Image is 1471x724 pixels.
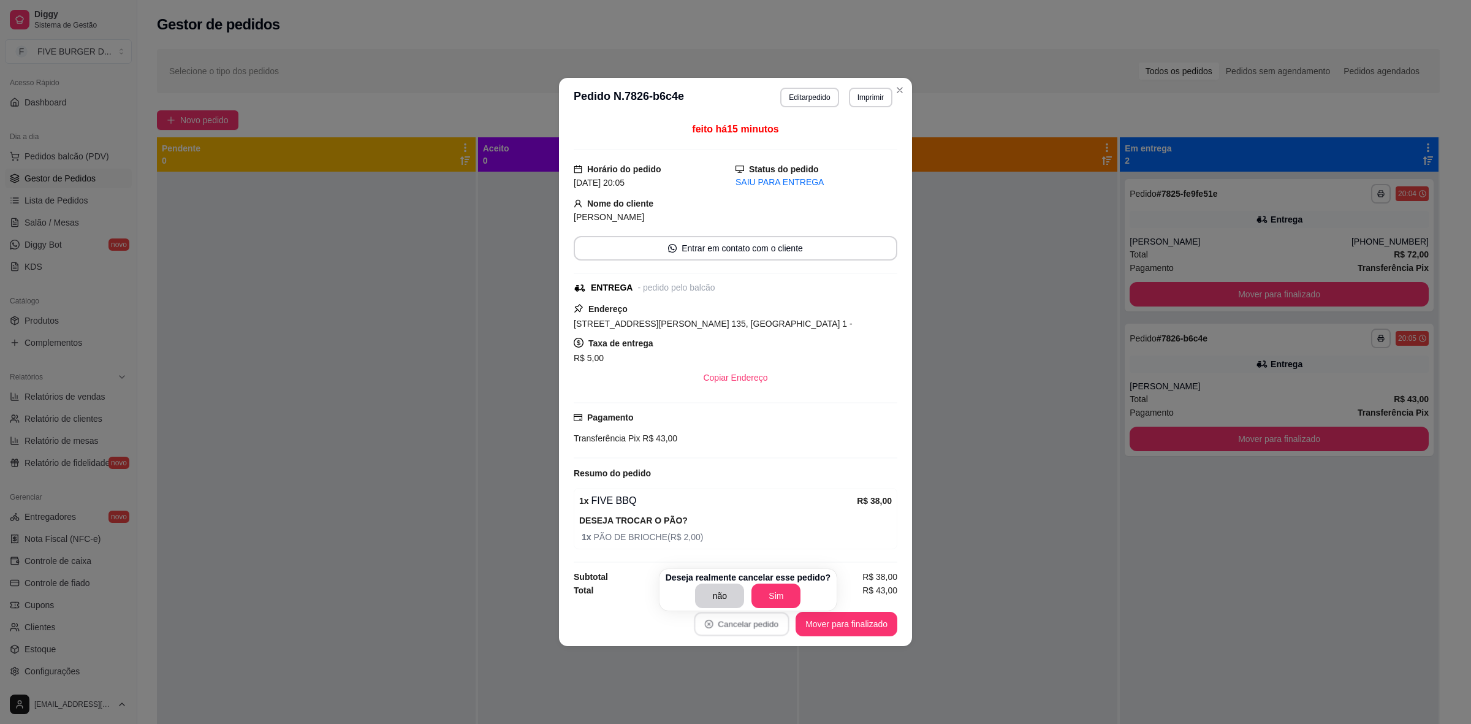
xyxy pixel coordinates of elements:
[574,353,604,363] span: R$ 5,00
[588,338,653,348] strong: Taxa de entrega
[588,304,628,314] strong: Endereço
[668,244,677,253] span: whats-app
[582,532,593,542] strong: 1 x
[574,319,853,329] span: [STREET_ADDRESS][PERSON_NAME] 135, [GEOGRAPHIC_DATA] 1 -
[587,199,653,208] strong: Nome do cliente
[692,124,778,134] span: feito há 15 minutos
[705,620,713,628] span: close-circle
[693,365,777,390] button: Copiar Endereço
[890,80,910,100] button: Close
[666,571,831,584] p: Deseja realmente cancelar esse pedido?
[735,176,897,189] div: SAIU PARA ENTREGA
[574,413,582,422] span: credit-card
[849,88,892,107] button: Imprimir
[640,433,677,443] span: R$ 43,00
[574,338,583,348] span: dollar
[574,236,897,261] button: whats-appEntrar em contato com o cliente
[695,584,744,608] button: não
[862,584,897,597] span: R$ 43,00
[574,572,608,582] strong: Subtotal
[637,281,715,294] div: - pedido pelo balcão
[751,584,800,608] button: Sim
[579,516,688,525] strong: DESEJA TROCAR O PÃO?
[574,178,625,188] span: [DATE] 20:05
[574,468,651,478] strong: Resumo do pedido
[587,164,661,174] strong: Horário do pedido
[574,88,684,107] h3: Pedido N. 7826-b6c4e
[694,612,789,636] button: close-circleCancelar pedido
[579,493,857,508] div: FIVE BBQ
[749,164,819,174] strong: Status do pedido
[574,199,582,208] span: user
[591,281,633,294] div: ENTREGA
[579,496,589,506] strong: 1 x
[587,413,633,422] strong: Pagamento
[796,612,897,636] button: Mover para finalizado
[582,530,892,544] span: PÃO DE BRIOCHE ( R$ 2,00 )
[780,88,838,107] button: Editarpedido
[574,165,582,173] span: calendar
[574,212,644,222] span: [PERSON_NAME]
[574,585,593,595] strong: Total
[862,570,897,584] span: R$ 38,00
[574,303,583,313] span: pushpin
[735,165,744,173] span: desktop
[574,433,640,443] span: Transferência Pix
[857,496,892,506] strong: R$ 38,00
